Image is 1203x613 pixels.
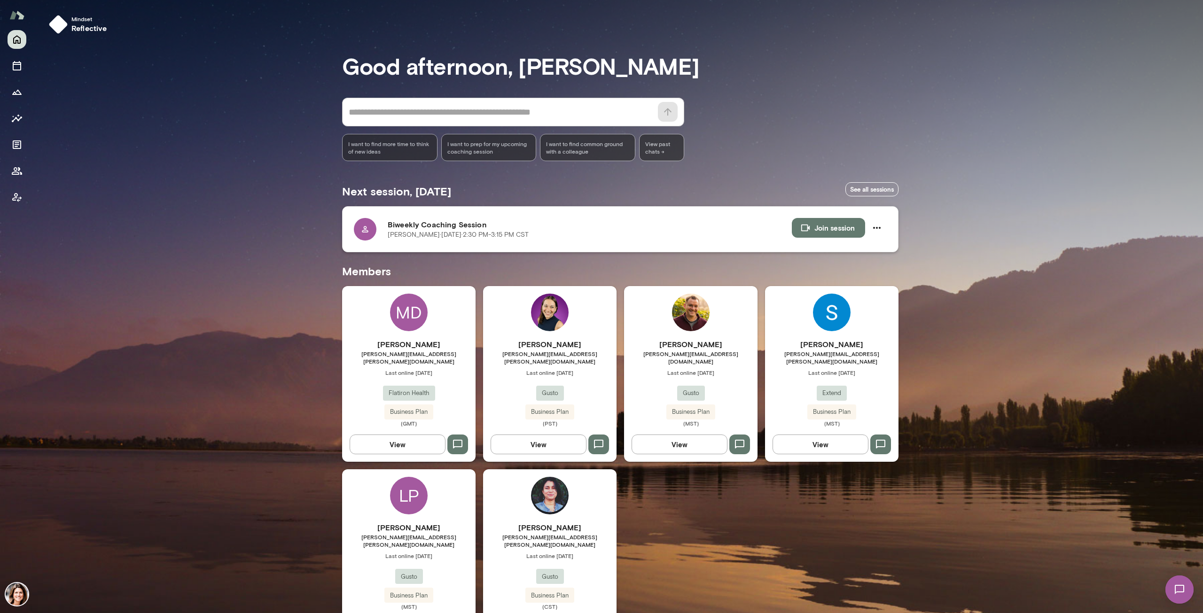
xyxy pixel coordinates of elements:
button: Sessions [8,56,26,75]
span: (GMT) [342,419,476,427]
h5: Members [342,264,898,279]
span: Business Plan [384,407,433,417]
span: Last online [DATE] [342,552,476,559]
a: See all sessions [845,182,898,197]
div: LP [390,477,428,514]
h6: [PERSON_NAME] [765,339,898,350]
button: Client app [8,188,26,207]
button: Mindsetreflective [45,11,115,38]
button: Home [8,30,26,49]
div: MD [390,294,428,331]
img: mindset [49,15,68,34]
span: Extend [817,388,847,398]
span: [PERSON_NAME][EMAIL_ADDRESS][PERSON_NAME][DOMAIN_NAME] [342,350,476,365]
img: Mento [9,6,24,24]
img: Rehana Manejwala [531,294,569,331]
span: Gusto [536,572,564,582]
span: Flatiron Health [383,388,435,398]
span: (MST) [765,419,898,427]
img: Shannon Payne [813,294,851,331]
button: View [350,435,445,454]
span: [PERSON_NAME][EMAIL_ADDRESS][PERSON_NAME][DOMAIN_NAME] [765,350,898,365]
span: Business Plan [525,407,574,417]
span: [PERSON_NAME][EMAIL_ADDRESS][DOMAIN_NAME] [624,350,758,365]
span: Business Plan [666,407,715,417]
span: Business Plan [525,591,574,600]
h6: [PERSON_NAME] [624,339,758,350]
span: [PERSON_NAME][EMAIL_ADDRESS][PERSON_NAME][DOMAIN_NAME] [483,533,617,548]
span: I want to prep for my upcoming coaching session [447,140,531,155]
img: Lorena Morel Diaz [531,477,569,514]
button: View [491,435,586,454]
span: (MST) [342,603,476,610]
span: I want to find more time to think of new ideas [348,140,431,155]
span: Last online [DATE] [483,552,617,559]
span: Gusto [395,572,423,582]
span: Last online [DATE] [765,369,898,376]
span: Last online [DATE] [342,369,476,376]
span: (PST) [483,419,617,427]
button: Insights [8,109,26,128]
span: Gusto [677,388,705,398]
button: Growth Plan [8,83,26,101]
span: Last online [DATE] [483,369,617,376]
span: Last online [DATE] [624,369,758,376]
button: View [773,435,868,454]
div: I want to find common ground with a colleague [540,134,635,161]
h6: reflective [71,23,107,34]
button: Documents [8,135,26,154]
span: [PERSON_NAME][EMAIL_ADDRESS][PERSON_NAME][DOMAIN_NAME] [483,350,617,365]
span: [PERSON_NAME][EMAIL_ADDRESS][PERSON_NAME][DOMAIN_NAME] [342,533,476,548]
button: Join session [792,218,865,238]
h6: [PERSON_NAME] [342,339,476,350]
button: Members [8,162,26,180]
h6: [PERSON_NAME] [483,339,617,350]
h6: [PERSON_NAME] [342,522,476,533]
span: I want to find common ground with a colleague [546,140,629,155]
h5: Next session, [DATE] [342,184,451,199]
span: (MST) [624,419,758,427]
span: Gusto [536,388,564,398]
img: Jeremy Person [672,294,710,331]
h6: [PERSON_NAME] [483,522,617,533]
div: I want to prep for my upcoming coaching session [441,134,537,161]
h3: Good afternoon, [PERSON_NAME] [342,53,898,79]
button: View [632,435,727,454]
p: [PERSON_NAME] · [DATE] · 2:30 PM-3:15 PM CST [388,230,529,240]
span: Business Plan [384,591,433,600]
span: Mindset [71,15,107,23]
h6: Biweekly Coaching Session [388,219,792,230]
div: I want to find more time to think of new ideas [342,134,437,161]
span: (CST) [483,603,617,610]
span: Business Plan [807,407,856,417]
img: Gwen Throckmorton [6,583,28,605]
span: View past chats -> [639,134,684,161]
